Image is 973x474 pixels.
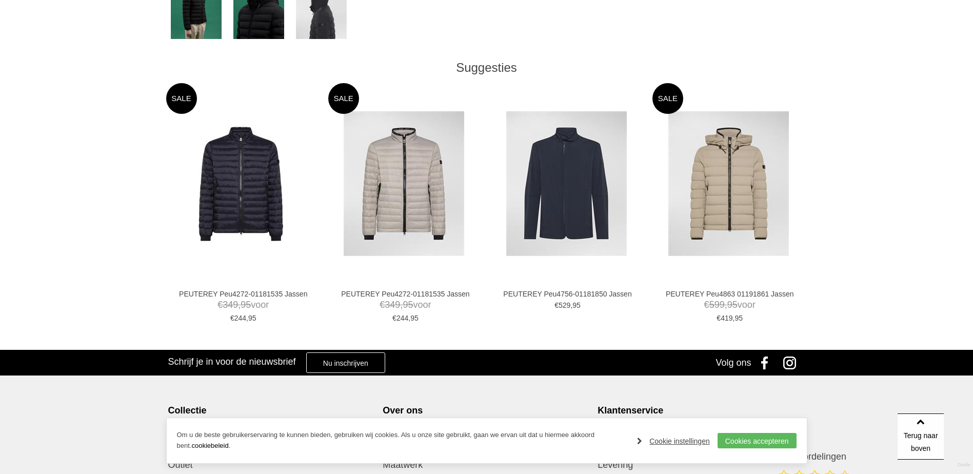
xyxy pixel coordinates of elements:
a: Divide [958,459,970,471]
span: 244 [234,314,246,322]
a: Terug naar boven [898,413,944,460]
span: 95 [248,314,256,322]
a: PEUTEREY Peu4272-01181535 Jassen [334,289,476,299]
span: 95 [727,300,738,310]
span: 599 [709,300,725,310]
img: PEUTEREY Peu4272-01181535 Jassen [182,124,302,244]
p: Om u de beste gebruikerservaring te kunnen bieden, gebruiken wij cookies. Als u onze site gebruik... [177,430,627,451]
span: , [238,300,241,310]
span: , [246,314,248,322]
div: Collectie [168,405,375,416]
span: voor [659,299,801,311]
span: 529 [559,301,570,309]
div: Klantenservice [598,405,805,416]
a: Cookie instellingen [637,433,710,449]
a: Nu inschrijven [306,352,385,373]
span: € [380,300,385,310]
span: 95 [410,314,419,322]
span: , [733,314,735,322]
span: , [408,314,410,322]
span: 349 [223,300,238,310]
span: € [717,314,721,322]
span: 95 [403,300,413,310]
span: € [554,301,559,309]
a: Instagram [780,350,805,376]
a: Cookies accepteren [718,433,797,448]
span: € [392,314,396,322]
a: cookiebeleid [191,442,228,449]
span: 95 [241,300,251,310]
span: € [230,314,234,322]
span: 419 [721,314,732,322]
a: Levering [598,459,805,471]
div: Over ons [383,405,590,416]
div: Volg ons [716,350,751,376]
span: € [217,300,223,310]
span: 95 [734,314,743,322]
span: , [400,300,403,310]
a: PEUTEREY Peu4756-01181850 Jassen [497,289,639,299]
a: PEUTEREY Peu4272-01181535 Jassen [172,289,314,299]
span: 244 [396,314,408,322]
div: Suggesties [166,60,807,75]
span: voor [172,299,314,311]
a: Maatwerk [383,459,590,471]
a: Facebook [754,350,780,376]
a: Outlet [168,459,375,471]
span: 95 [572,301,581,309]
h3: Schrijf je in voor de nieuwsbrief [168,356,295,367]
img: PEUTEREY Peu4863 01191861 Jassen [668,111,789,256]
img: PEUTEREY Peu4272-01181535 Jassen [344,111,464,256]
span: voor [334,299,476,311]
span: € [704,300,709,310]
span: 349 [385,300,400,310]
span: , [570,301,572,309]
img: PEUTEREY Peu4756-01181850 Jassen [506,111,627,256]
span: , [725,300,727,310]
a: PEUTEREY Peu4863 01191861 Jassen [659,289,801,299]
